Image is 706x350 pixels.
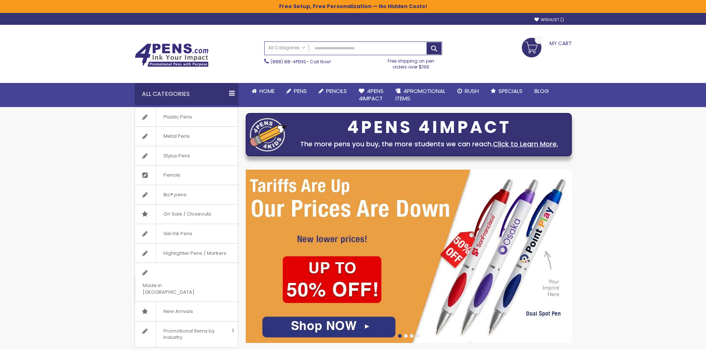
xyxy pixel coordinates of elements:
a: New Arrivals [135,302,238,321]
span: Stylus Pens [156,146,198,166]
a: Gel Ink Pens [135,224,238,243]
a: Wishlist [534,17,564,23]
img: four_pen_logo.png [250,118,287,151]
a: All Categories [265,42,309,54]
span: 4Pens 4impact [359,87,384,102]
span: - Call Now! [271,59,331,65]
span: New Arrivals [156,302,200,321]
span: Blog [534,87,549,95]
span: Gel Ink Pens [156,224,200,243]
span: Specials [498,87,523,95]
a: Pencils [135,166,238,185]
a: Promotional Items by Industry [135,321,238,347]
a: On Sale / Closeouts [135,204,238,224]
div: The more pens you buy, the more students we can reach. [291,139,568,149]
span: Promotional Items by Industry [156,321,229,347]
span: All Categories [268,45,305,51]
span: Metal Pens [156,127,197,146]
div: 4PENS 4IMPACT [291,120,568,135]
span: Made in [GEOGRAPHIC_DATA] [135,276,219,301]
a: Made in [GEOGRAPHIC_DATA] [135,263,238,301]
a: Plastic Pens [135,107,238,127]
a: 4PROMOTIONALITEMS [390,83,451,107]
span: Pencils [156,166,188,185]
a: Pens [281,83,313,99]
span: Highlighter Pens / Markers [156,244,234,263]
a: Highlighter Pens / Markers [135,244,238,263]
span: Pens [294,87,307,95]
img: /cheap-promotional-products.html [246,170,572,343]
span: On Sale / Closeouts [156,204,219,224]
div: All Categories [135,83,238,105]
span: 4PROMOTIONAL ITEMS [395,87,445,102]
span: Rush [465,87,479,95]
span: Plastic Pens [156,107,199,127]
a: 4Pens4impact [353,83,390,107]
a: Click to Learn More. [493,139,558,149]
a: Blog [528,83,555,99]
a: Specials [485,83,528,99]
a: (888) 88-4PENS [271,59,306,65]
span: Home [259,87,275,95]
a: Rush [451,83,485,99]
a: Stylus Pens [135,146,238,166]
img: 4Pens Custom Pens and Promotional Products [135,43,209,67]
span: Bic® pens [156,185,194,204]
a: Pencils [313,83,353,99]
div: Free shipping on pen orders over $199 [380,55,442,70]
a: Bic® pens [135,185,238,204]
a: Metal Pens [135,127,238,146]
span: Pencils [326,87,347,95]
a: Home [246,83,281,99]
